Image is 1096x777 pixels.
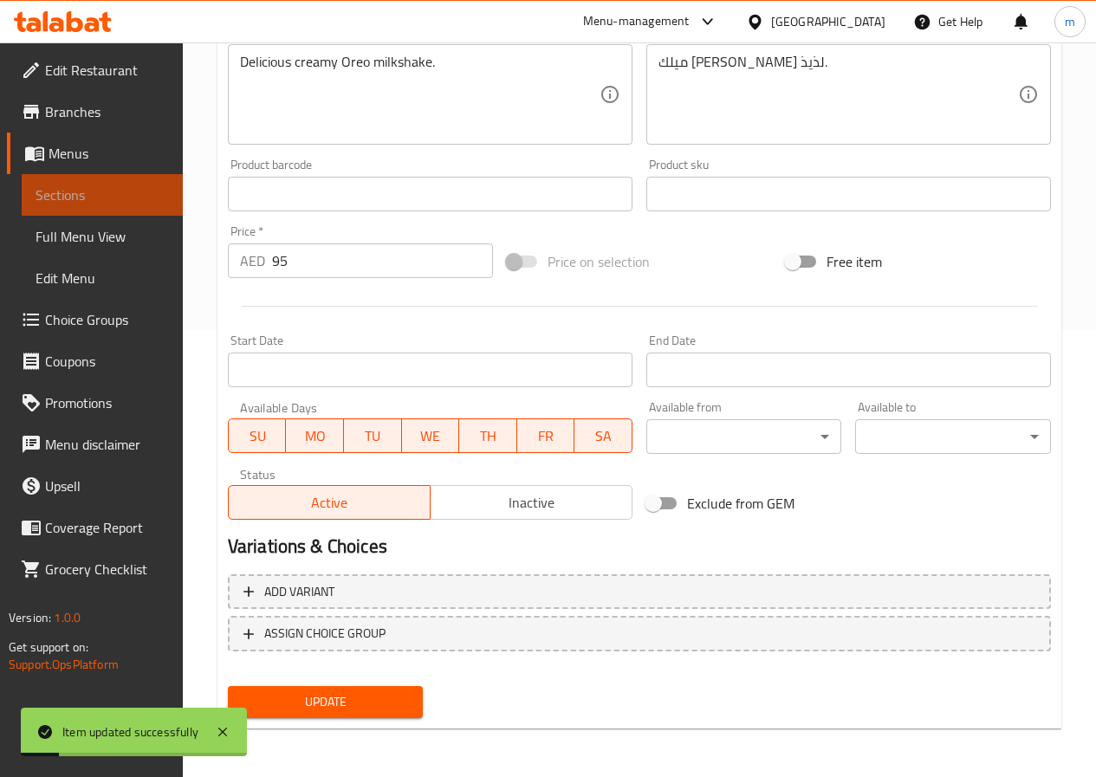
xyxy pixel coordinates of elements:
a: Full Menu View [22,216,183,257]
a: Sections [22,174,183,216]
button: Active [228,485,431,520]
button: SA [574,418,632,453]
span: Version: [9,606,51,629]
input: Please enter price [272,243,493,278]
button: Update [228,686,424,718]
span: Full Menu View [36,226,169,247]
span: Inactive [438,490,626,515]
button: MO [286,418,344,453]
a: Support.OpsPlatform [9,653,119,676]
a: Edit Restaurant [7,49,183,91]
span: Free item [827,251,882,272]
a: Coverage Report [7,507,183,548]
span: Menu disclaimer [45,434,169,455]
span: m [1065,12,1075,31]
span: TU [351,424,395,449]
span: Upsell [45,476,169,496]
button: TH [459,418,517,453]
span: Branches [45,101,169,122]
div: Menu-management [583,11,690,32]
textarea: Delicious creamy Oreo milkshake. [240,54,600,136]
span: SA [581,424,626,449]
textarea: ميلك [PERSON_NAME] لذيذ. [658,54,1018,136]
button: WE [402,418,460,453]
span: ASSIGN CHOICE GROUP [264,623,386,644]
a: Upsell [7,465,183,507]
button: Add variant [228,574,1051,610]
a: Choice Groups [7,299,183,340]
a: Menus [7,133,183,174]
span: Exclude from GEM [687,493,794,514]
a: Edit Menu [22,257,183,299]
span: Add variant [264,581,334,603]
button: TU [344,418,402,453]
div: ​ [646,419,842,454]
span: SU [236,424,279,449]
span: Choice Groups [45,309,169,330]
span: Edit Menu [36,268,169,288]
span: Edit Restaurant [45,60,169,81]
a: Branches [7,91,183,133]
span: TH [466,424,510,449]
span: WE [409,424,453,449]
a: Menu disclaimer [7,424,183,465]
div: [GEOGRAPHIC_DATA] [771,12,885,31]
span: 1.0.0 [54,606,81,629]
a: Promotions [7,382,183,424]
span: Promotions [45,392,169,413]
button: Inactive [430,485,632,520]
a: Coupons [7,340,183,382]
span: MO [293,424,337,449]
a: Grocery Checklist [7,548,183,590]
span: Menus [49,143,169,164]
span: Update [242,691,410,713]
div: ​ [855,419,1051,454]
span: Sections [36,185,169,205]
p: AED [240,250,265,271]
button: FR [517,418,575,453]
input: Please enter product barcode [228,177,632,211]
span: Coupons [45,351,169,372]
button: ASSIGN CHOICE GROUP [228,616,1051,651]
button: SU [228,418,286,453]
div: Item updated successfully [62,722,198,741]
span: FR [524,424,568,449]
span: Coverage Report [45,517,169,538]
span: Grocery Checklist [45,559,169,580]
span: Active [236,490,424,515]
h2: Variations & Choices [228,534,1051,560]
span: Get support on: [9,636,88,658]
span: Price on selection [548,251,650,272]
input: Please enter product sku [646,177,1051,211]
